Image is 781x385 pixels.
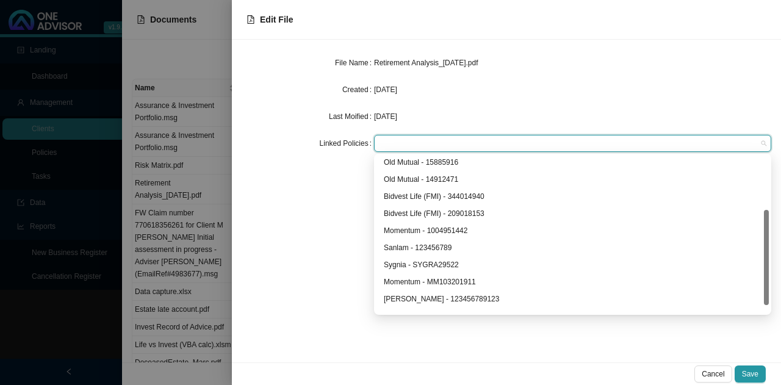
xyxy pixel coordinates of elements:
[376,239,769,256] div: Sanlam - 123456789
[376,290,769,308] div: Allan Gray - 123456789123
[384,293,761,305] div: [PERSON_NAME] - 123456789123
[376,273,769,290] div: Momentum - MM103201911
[384,225,761,237] div: Momentum - 1004951442
[329,108,374,125] label: Last Moified
[702,368,724,380] span: Cancel
[694,365,732,383] button: Cancel
[376,256,769,273] div: Sygnia - SYGRA29522
[384,276,761,288] div: Momentum - MM103201911
[376,205,769,222] div: Bidvest Life (FMI) - 209018153
[376,188,769,205] div: Bidvest Life (FMI) - 344014940
[376,308,769,325] div: Allan Gray - 1234rgb
[320,135,374,152] label: Linked Policies
[384,190,761,203] div: Bidvest Life (FMI) - 344014940
[376,222,769,239] div: Momentum - 1004951442
[735,365,766,383] button: Save
[376,171,769,188] div: Old Mutual - 14912471
[260,15,293,24] span: Edit File
[342,81,374,98] label: Created
[376,154,769,171] div: Old Mutual - 15885916
[384,156,761,168] div: Old Mutual - 15885916
[335,54,374,71] label: File Name
[374,85,397,94] span: [DATE]
[384,242,761,254] div: Sanlam - 123456789
[384,310,761,322] div: [PERSON_NAME] - 1234rgb
[384,259,761,271] div: Sygnia - SYGRA29522
[742,368,758,380] span: Save
[374,59,478,67] span: Retirement Analysis_[DATE].pdf
[384,207,761,220] div: Bidvest Life (FMI) - 209018153
[374,112,397,121] span: [DATE]
[247,15,255,24] span: file-pdf
[384,173,761,185] div: Old Mutual - 14912471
